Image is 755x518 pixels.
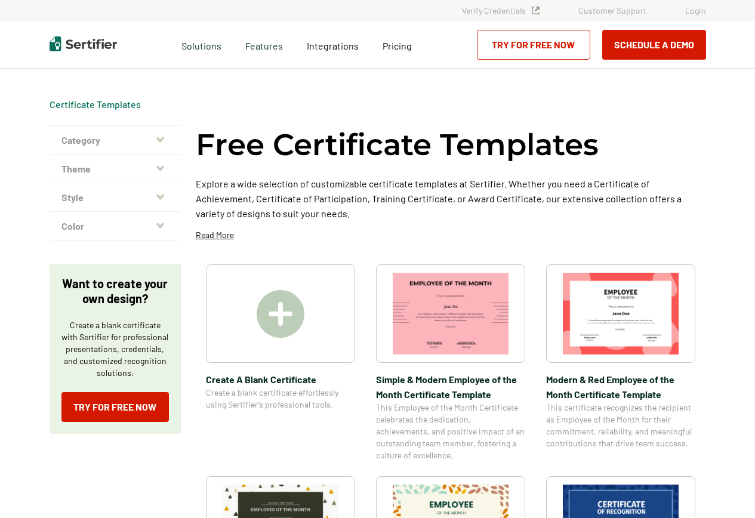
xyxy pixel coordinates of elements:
[546,372,695,402] span: Modern & Red Employee of the Month Certificate Template
[307,37,359,52] a: Integrations
[546,264,695,461] a: Modern & Red Employee of the Month Certificate TemplateModern & Red Employee of the Month Certifi...
[477,30,590,60] a: Try for Free Now
[206,372,355,387] span: Create A Blank Certificate
[61,276,169,306] p: Want to create your own design?
[376,402,525,461] span: This Employee of the Month Certificate celebrates the dedication, achievements, and positive impa...
[181,37,221,52] span: Solutions
[307,40,359,51] span: Integrations
[61,392,169,422] a: Try for Free Now
[532,7,540,14] img: Verified
[50,36,117,51] img: Sertifier | Digital Credentialing Platform
[383,37,412,52] a: Pricing
[50,98,141,110] a: Certificate Templates
[376,372,525,402] span: Simple & Modern Employee of the Month Certificate Template
[196,229,234,241] p: Read More
[50,183,181,212] button: Style
[393,273,509,354] img: Simple & Modern Employee of the Month Certificate Template
[196,176,706,221] p: Explore a wide selection of customizable certificate templates at Sertifier. Whether you need a C...
[546,402,695,449] span: This certificate recognizes the recipient as Employee of the Month for their commitment, reliabil...
[383,40,412,51] span: Pricing
[50,126,181,155] button: Category
[376,264,525,461] a: Simple & Modern Employee of the Month Certificate TemplateSimple & Modern Employee of the Month C...
[61,319,169,379] p: Create a blank certificate with Sertifier for professional presentations, credentials, and custom...
[50,212,181,240] button: Color
[196,125,599,164] h1: Free Certificate Templates
[206,387,355,411] span: Create a blank certificate effortlessly using Sertifier’s professional tools.
[257,290,304,338] img: Create A Blank Certificate
[50,98,141,110] div: Breadcrumb
[462,5,540,16] a: Verify Credentials
[578,5,646,16] a: Customer Support
[245,37,283,52] span: Features
[563,273,679,354] img: Modern & Red Employee of the Month Certificate Template
[50,155,181,183] button: Theme
[685,5,706,16] a: Login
